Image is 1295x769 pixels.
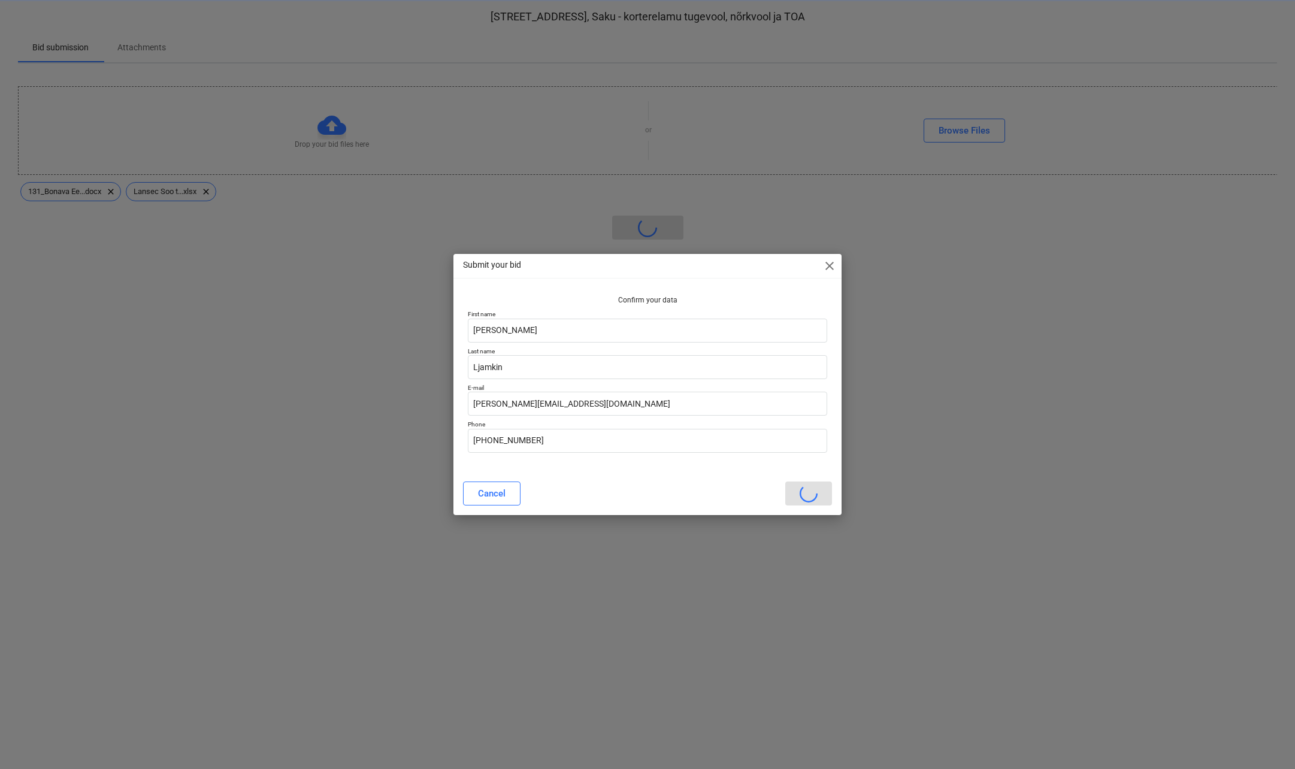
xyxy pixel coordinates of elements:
[468,347,828,355] p: Last name
[468,310,828,318] p: First name
[468,420,828,428] p: Phone
[463,482,521,505] button: Cancel
[463,259,521,271] p: Submit your bid
[822,259,837,273] span: close
[468,295,828,305] p: Confirm your data
[468,384,828,392] p: E-mail
[478,486,506,501] div: Cancel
